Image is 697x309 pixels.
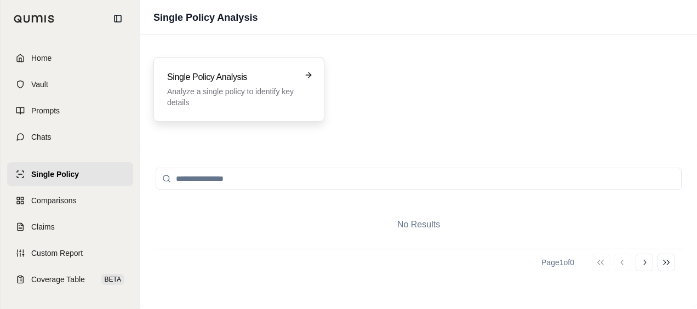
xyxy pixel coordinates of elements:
h1: Single Policy Analysis [153,10,258,25]
a: Custom Report [7,241,133,265]
a: Comparisons [7,188,133,213]
button: Collapse sidebar [109,10,127,27]
span: Coverage Table [31,274,85,285]
span: BETA [101,274,124,285]
span: Comparisons [31,195,76,206]
p: Analyze a single policy to identify key details [167,86,295,108]
span: Single Policy [31,169,79,180]
span: Home [31,53,52,64]
h3: Single Policy Analysis [167,71,295,84]
span: Prompts [31,105,60,116]
a: Claims [7,215,133,239]
a: Coverage TableBETA [7,267,133,291]
a: Prompts [7,99,133,123]
a: Vault [7,72,133,96]
span: Claims [31,221,55,232]
span: Chats [31,131,52,142]
a: Home [7,46,133,70]
a: Single Policy [7,162,133,186]
div: No Results [153,201,684,249]
span: Custom Report [31,248,83,259]
span: Vault [31,79,48,90]
a: Chats [7,125,133,149]
div: Page 1 of 0 [541,257,574,268]
img: Qumis Logo [14,15,55,23]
